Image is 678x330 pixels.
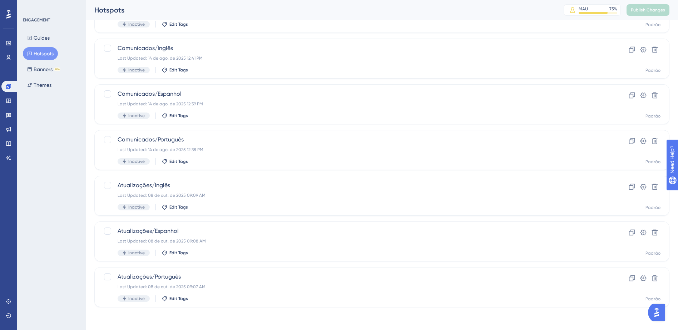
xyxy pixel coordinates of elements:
[118,135,589,144] span: Comunicados/Português
[162,296,188,301] button: Edit Tags
[118,192,589,198] div: Last Updated: 08 de out. de 2025 09:09 AM
[162,159,188,164] button: Edit Tags
[162,113,188,119] button: Edit Tags
[169,204,188,210] span: Edit Tags
[94,5,546,15] div: Hotspots
[645,159,660,165] div: Padrão
[23,63,65,76] button: BannersBETA
[118,272,589,281] span: Atualizações/Português
[118,55,589,61] div: Last Updated: 14 de ago. de 2025 12:41 PM
[128,296,145,301] span: Inactive
[645,250,660,256] div: Padrão
[54,67,60,71] div: BETA
[128,250,145,256] span: Inactive
[118,227,589,235] span: Atualizações/Espanhol
[645,113,660,119] div: Padrão
[162,204,188,210] button: Edit Tags
[579,6,588,12] div: MAU
[17,2,45,10] span: Need Help?
[23,31,54,44] button: Guides
[118,90,589,98] span: Comunicados/Espanhol
[118,147,589,152] div: Last Updated: 14 de ago. de 2025 12:38 PM
[118,284,589,290] div: Last Updated: 08 de out. de 2025 09:07 AM
[169,67,188,73] span: Edit Tags
[23,79,56,91] button: Themes
[118,181,589,190] span: Atualizações/Inglês
[169,113,188,119] span: Edit Tags
[609,6,617,12] div: 75 %
[118,238,589,244] div: Last Updated: 08 de out. de 2025 09:08 AM
[162,21,188,27] button: Edit Tags
[627,4,669,16] button: Publish Changes
[162,67,188,73] button: Edit Tags
[23,47,58,60] button: Hotspots
[128,113,145,119] span: Inactive
[648,302,669,323] iframe: UserGuiding AI Assistant Launcher
[162,250,188,256] button: Edit Tags
[128,21,145,27] span: Inactive
[645,296,660,302] div: Padrão
[645,67,660,73] div: Padrão
[23,17,50,23] div: ENGAGEMENT
[118,101,589,107] div: Last Updated: 14 de ago. de 2025 12:39 PM
[645,205,660,210] div: Padrão
[128,159,145,164] span: Inactive
[645,22,660,27] div: Padrão
[128,67,145,73] span: Inactive
[128,204,145,210] span: Inactive
[169,159,188,164] span: Edit Tags
[169,296,188,301] span: Edit Tags
[169,21,188,27] span: Edit Tags
[631,7,665,13] span: Publish Changes
[118,44,589,52] span: Comunicados/Inglês
[169,250,188,256] span: Edit Tags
